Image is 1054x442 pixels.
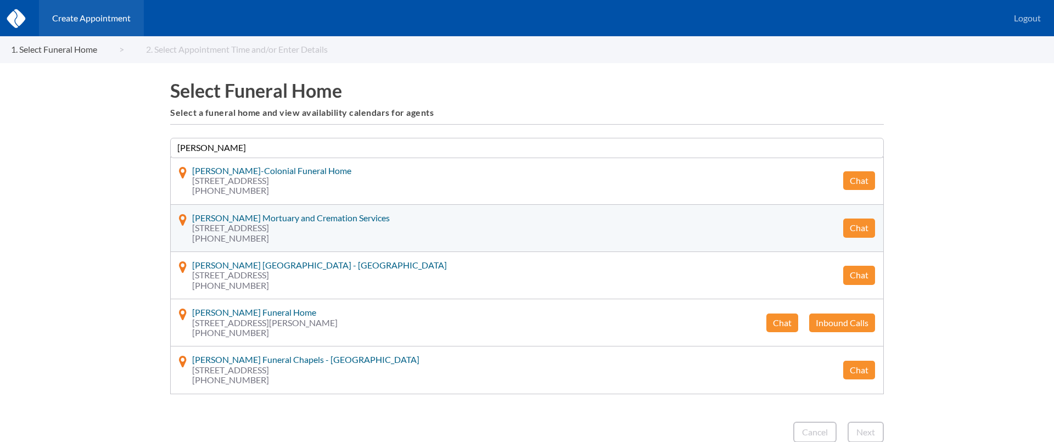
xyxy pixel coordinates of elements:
[192,223,390,233] span: [STREET_ADDRESS]
[192,186,351,195] span: [PHONE_NUMBER]
[843,219,875,237] button: Chat
[192,176,351,186] span: [STREET_ADDRESS]
[170,80,884,101] h1: Select Funeral Home
[809,314,875,332] button: Inbound Calls
[170,138,884,158] input: Search for a funeral home...
[192,233,390,243] span: [PHONE_NUMBER]
[192,354,419,365] span: [PERSON_NAME] Funeral Chapels - [GEOGRAPHIC_DATA]
[192,212,390,223] span: [PERSON_NAME] Mortuary and Cremation Services
[766,314,798,332] button: Chat
[843,171,875,190] button: Chat
[843,361,875,379] button: Chat
[192,365,419,375] span: [STREET_ADDRESS]
[192,328,338,338] span: [PHONE_NUMBER]
[192,260,447,270] span: [PERSON_NAME] [GEOGRAPHIC_DATA] - [GEOGRAPHIC_DATA]
[843,266,875,284] button: Chat
[11,44,124,54] a: 1. Select Funeral Home
[192,270,447,280] span: [STREET_ADDRESS]
[192,307,316,317] span: [PERSON_NAME] Funeral Home
[192,165,351,176] span: [PERSON_NAME]-Colonial Funeral Home
[192,318,338,328] span: [STREET_ADDRESS][PERSON_NAME]
[192,281,447,290] span: [PHONE_NUMBER]
[170,108,884,118] h6: Select a funeral home and view availability calendars for agents
[192,375,419,385] span: [PHONE_NUMBER]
